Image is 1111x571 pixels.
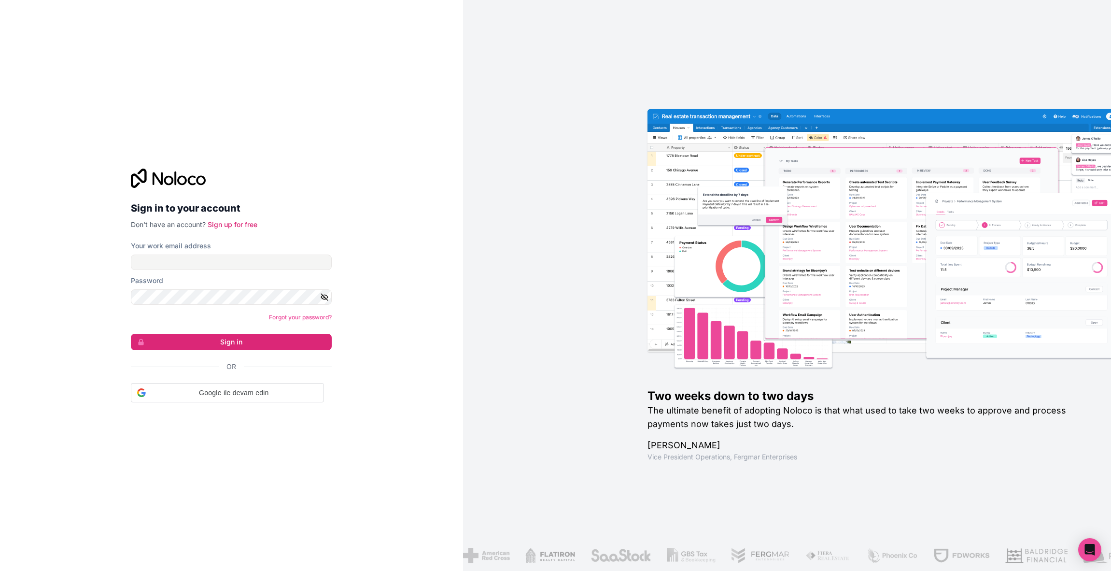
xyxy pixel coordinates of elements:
img: /assets/fergmar-CudnrXN5.png [731,548,789,563]
input: Email address [131,255,332,270]
h1: [PERSON_NAME] [647,439,1080,452]
h2: The ultimate benefit of adopting Noloco is that what used to take two weeks to approve and proces... [647,404,1080,431]
h2: Sign in to your account [131,200,332,217]
a: Forgot your password? [269,314,332,321]
img: /assets/saastock-C6Zbiodz.png [590,548,651,563]
img: /assets/fiera-fwj2N5v4.png [805,548,850,563]
a: Sign up for free [208,220,257,228]
div: Google ile devam edin [131,383,324,402]
button: Sign in [131,334,332,350]
label: Your work email address [131,241,211,251]
div: Open Intercom Messenger [1078,538,1101,561]
img: /assets/gbstax-C-GtDUiK.png [666,548,716,563]
span: Google ile devam edin [150,388,318,398]
img: /assets/fdworks-Bi04fVtw.png [933,548,989,563]
img: /assets/flatiron-C8eUkumj.png [525,548,575,563]
img: /assets/phoenix-BREaitsQ.png [866,548,918,563]
span: Don't have an account? [131,220,206,228]
img: /assets/american-red-cross-BAupjrZR.png [463,548,509,563]
h1: Vice President Operations , Fergmar Enterprises [647,452,1080,462]
input: Password [131,289,332,305]
img: /assets/baldridge-DxmPIwAm.png [1005,548,1068,563]
label: Password [131,276,163,285]
h1: Two weeks down to two days [647,388,1080,404]
span: Or [226,362,236,371]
